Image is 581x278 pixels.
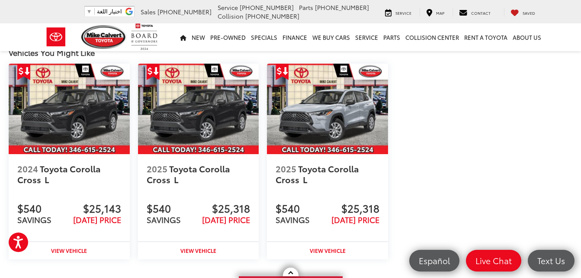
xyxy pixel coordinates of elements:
[436,10,444,16] span: Map
[310,247,346,254] strong: View Vehicle
[471,10,491,16] span: Contact
[267,242,388,259] a: View Vehicle
[17,214,51,225] span: SAVINGS
[17,158,121,190] a: 2024 Toyota Corolla Cross L
[147,158,250,190] a: 2025 Toyota Corolla Cross L
[403,23,462,51] a: Collision Center
[87,8,92,15] span: ▼
[17,162,101,185] span: Toyota Corolla Cross
[379,8,418,16] a: Service
[303,173,308,185] span: L
[276,158,379,190] a: 2025 Toyota Corolla Cross L
[45,173,49,185] span: L
[331,214,379,225] span: [DATE] PRICE
[97,8,122,15] span: اختيار اللغة
[381,23,403,51] a: Parts
[409,250,459,272] a: Español
[147,162,230,185] span: Toyota Corolla Cross
[528,250,575,272] a: Text Us
[189,23,208,51] a: New
[141,7,156,16] span: Sales
[81,25,127,49] img: Mike Calvert Toyota
[276,214,310,225] span: SAVINGS
[17,64,30,80] span: Get Price Drop Alert
[138,242,259,259] a: View Vehicle
[276,200,327,216] span: $540
[51,247,87,254] strong: View Vehicle
[420,8,451,16] a: Map
[466,250,521,272] a: Live Chat
[327,200,379,216] span: $25,318
[9,64,130,155] a: 2024 Toyota Corolla Cross L 2024 Toyota Corolla Cross L
[218,12,244,20] span: Collision
[276,162,359,185] span: Toyota Corolla Cross
[17,162,38,175] span: 2024
[177,23,189,51] a: Home
[174,173,179,185] span: L
[157,7,212,16] span: [PHONE_NUMBER]
[353,23,381,51] a: Service
[299,3,313,12] span: Parts
[73,214,121,225] span: [DATE] PRICE
[199,200,250,216] span: $25,318
[94,8,95,15] span: ​
[471,255,516,266] span: Live Chat
[280,23,310,51] a: Finance
[17,200,69,216] span: $540
[202,214,250,225] span: [DATE] PRICE
[533,255,569,266] span: Text Us
[138,64,259,155] img: 2025 Toyota Corolla Cross L
[69,200,121,216] span: $25,143
[40,23,72,51] img: Toyota
[147,214,181,225] span: SAVINGS
[395,10,411,16] span: Service
[9,48,388,58] div: Vehicles You Might Like
[504,8,542,16] a: My Saved Vehicles
[9,64,130,155] img: 2024 Toyota Corolla Cross L
[147,200,199,216] span: $540
[276,162,296,175] span: 2025
[523,10,535,16] span: Saved
[147,162,167,175] span: 2025
[267,64,388,155] a: 2025 Toyota Corolla Cross L 2025 Toyota Corolla Cross L
[87,8,122,15] a: اختيار اللغة​
[315,3,369,12] span: [PHONE_NUMBER]
[9,242,130,259] a: View Vehicle
[462,23,510,51] a: Rent a Toyota
[180,247,216,254] strong: View Vehicle
[218,3,238,12] span: Service
[147,64,160,80] span: Get Price Drop Alert
[240,3,294,12] span: [PHONE_NUMBER]
[245,12,299,20] span: [PHONE_NUMBER]
[510,23,544,51] a: About Us
[453,8,497,16] a: Contact
[310,23,353,51] a: WE BUY CARS
[414,255,454,266] span: Español
[248,23,280,51] a: Specials
[267,64,388,155] img: 2025 Toyota Corolla Cross L
[138,64,259,155] a: 2025 Toyota Corolla Cross L 2025 Toyota Corolla Cross L
[208,23,248,51] a: Pre-Owned
[276,64,289,80] span: Get Price Drop Alert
